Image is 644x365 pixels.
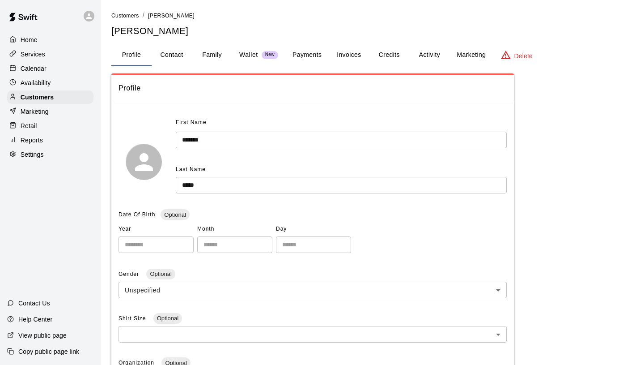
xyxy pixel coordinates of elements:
span: Date Of Birth [119,211,155,218]
p: Copy public page link [18,347,79,356]
a: Reports [7,133,93,147]
span: Day [276,222,351,236]
a: Marketing [7,105,93,118]
button: Payments [285,44,329,66]
p: Wallet [239,50,258,60]
span: [PERSON_NAME] [148,13,195,19]
div: basic tabs example [111,44,633,66]
button: Family [192,44,232,66]
span: Year [119,222,194,236]
p: View public page [18,331,67,340]
p: Availability [21,78,51,87]
span: Profile [119,82,507,94]
li: / [143,11,144,20]
a: Calendar [7,62,93,75]
button: Marketing [449,44,493,66]
p: Help Center [18,315,52,324]
p: Delete [514,52,533,60]
span: Optional [153,315,182,322]
p: Calendar [21,64,47,73]
button: Profile [111,44,152,66]
p: Settings [21,150,44,159]
a: Settings [7,148,93,161]
span: Optional [146,271,175,277]
div: Unspecified [119,282,507,298]
nav: breadcrumb [111,11,633,21]
a: Customers [7,90,93,104]
span: Month [197,222,272,236]
span: Customers [111,13,139,19]
p: Retail [21,121,37,130]
button: Activity [409,44,449,66]
p: Customers [21,93,54,102]
p: Services [21,50,45,59]
a: Customers [111,12,139,19]
a: Home [7,33,93,47]
button: Invoices [329,44,369,66]
p: Contact Us [18,299,50,308]
a: Availability [7,76,93,90]
p: Reports [21,136,43,145]
p: Home [21,35,38,44]
button: Contact [152,44,192,66]
span: Optional [161,211,189,218]
span: First Name [176,116,207,130]
a: Retail [7,119,93,133]
span: Shirt Size [119,315,148,322]
span: New [262,52,278,58]
a: Services [7,47,93,61]
span: Last Name [176,166,206,172]
span: Gender [119,271,141,277]
button: Credits [369,44,409,66]
p: Marketing [21,107,49,116]
h5: [PERSON_NAME] [111,25,633,37]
